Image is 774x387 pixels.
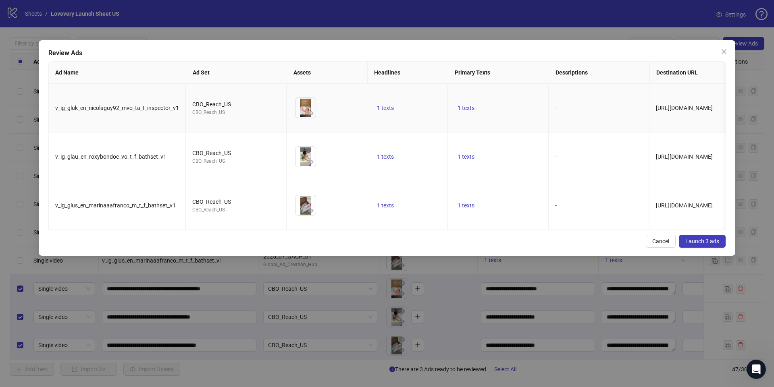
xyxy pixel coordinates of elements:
span: 1 texts [377,105,394,111]
span: - [555,153,557,160]
button: 1 texts [374,103,397,113]
button: Close [718,45,730,58]
span: Cancel [652,238,669,244]
button: 1 texts [374,201,397,210]
th: Assets [287,62,368,84]
span: Launch 3 ads [685,238,719,244]
span: [URL][DOMAIN_NAME] [656,202,713,209]
span: 1 texts [377,153,394,160]
span: 1 texts [458,105,474,111]
th: Ad Set [186,62,287,84]
div: CBO_Reach_US [192,206,280,214]
img: Asset 1 [295,98,316,118]
th: Destination URL [650,62,759,84]
span: - [555,202,557,209]
button: Cancel [646,235,676,248]
img: Asset 1 [295,195,316,215]
span: [URL][DOMAIN_NAME] [656,153,713,160]
button: Launch 3 ads [679,235,726,248]
span: - [555,105,557,111]
div: CBO_Reach_US [192,197,280,206]
div: CBO_Reach_US [192,109,280,116]
span: 1 texts [377,202,394,209]
button: Preview [306,108,316,118]
span: 1 texts [458,153,474,160]
span: eye [308,110,314,116]
button: Preview [306,157,316,167]
button: 1 texts [454,152,478,161]
th: Descriptions [549,62,650,84]
th: Ad Name [49,62,186,84]
th: Primary Texts [448,62,549,84]
button: 1 texts [454,103,478,113]
span: eye [308,159,314,165]
span: 1 texts [458,202,474,209]
th: Headlines [368,62,448,84]
span: eye [308,208,314,213]
span: close [721,48,727,55]
img: Asset 1 [295,147,316,167]
div: CBO_Reach_US [192,149,280,157]
span: v_ig_gluk_en_nicolaguy92_mvo_ta_t_inspector_v1 [55,105,179,111]
span: [URL][DOMAIN_NAME] [656,105,713,111]
span: v_ig_glus_en_marinaaafranco_m_t_f_bathset_v1 [55,202,176,209]
button: Preview [306,206,316,215]
div: Review Ads [48,48,726,58]
button: 1 texts [374,152,397,161]
button: 1 texts [454,201,478,210]
span: v_ig_glau_en_roxybondoc_vo_t_f_bathset_v1 [55,153,166,160]
div: CBO_Reach_US [192,100,280,109]
div: CBO_Reach_US [192,157,280,165]
iframe: Intercom live chat [747,360,766,379]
